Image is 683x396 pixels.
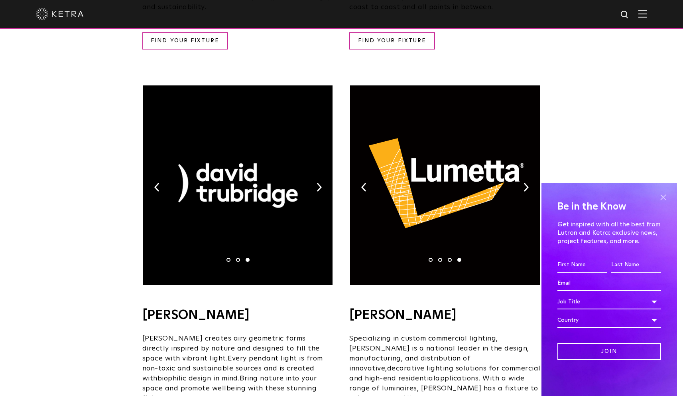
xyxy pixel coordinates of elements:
[557,276,661,291] input: Email
[36,8,84,20] img: ketra-logo-2019-white
[349,32,435,49] a: FIND YOUR FIXTURE
[350,85,539,285] img: Ketra%20Ready%20logo%20update2.png
[349,335,498,342] span: Specializing in custom commercial lighting,
[361,183,366,192] img: arrow-left-black.svg
[620,10,630,20] img: search icon
[557,199,661,214] h4: Be in the Know
[142,32,228,49] a: FIND YOUR FIXTURE
[142,355,323,382] span: Every pendant light is from non-toxic and sustainable sources and is created with
[143,85,333,285] img: DavidTrubridge_WebLogo.jpg
[142,335,320,362] span: [PERSON_NAME] creates airy geometric forms directly inspired by nature and designed to fill the s...
[557,257,607,273] input: First Name
[349,309,541,322] h4: [PERSON_NAME]
[349,345,410,352] span: [PERSON_NAME]
[557,343,661,360] input: Join
[349,345,529,372] span: is a national leader in the design, manufacturing, and distribution of innovative,
[557,220,661,245] p: Get inspired with all the best from Lutron and Ketra: exclusive news, project features, and more.
[349,365,541,382] span: decorative lighting solutions for commercial and high-end residential
[524,183,529,192] img: arrow-right-black.svg
[638,10,647,18] img: Hamburger%20Nav.svg
[154,183,159,192] img: arrow-left-black.svg
[142,309,334,322] h4: [PERSON_NAME]
[557,313,661,328] div: Country
[317,183,322,192] img: arrow-right-black.svg
[611,257,661,273] input: Last Name
[557,294,661,309] div: Job Title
